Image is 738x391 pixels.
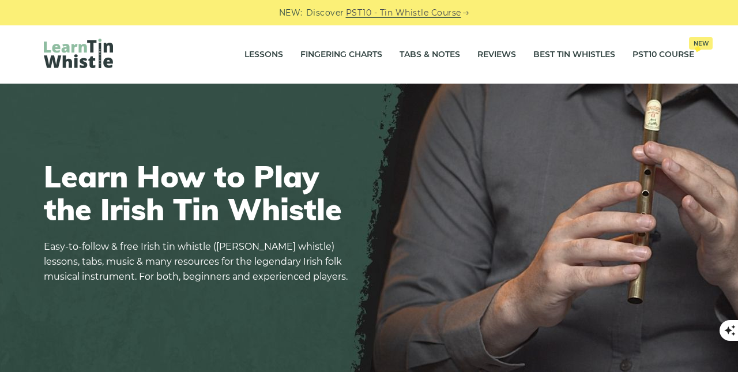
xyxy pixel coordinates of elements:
[689,37,713,50] span: New
[632,40,694,69] a: PST10 CourseNew
[477,40,516,69] a: Reviews
[44,39,113,68] img: LearnTinWhistle.com
[533,40,615,69] a: Best Tin Whistles
[44,160,355,225] h1: Learn How to Play the Irish Tin Whistle
[300,40,382,69] a: Fingering Charts
[400,40,460,69] a: Tabs & Notes
[44,239,355,284] p: Easy-to-follow & free Irish tin whistle ([PERSON_NAME] whistle) lessons, tabs, music & many resou...
[244,40,283,69] a: Lessons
